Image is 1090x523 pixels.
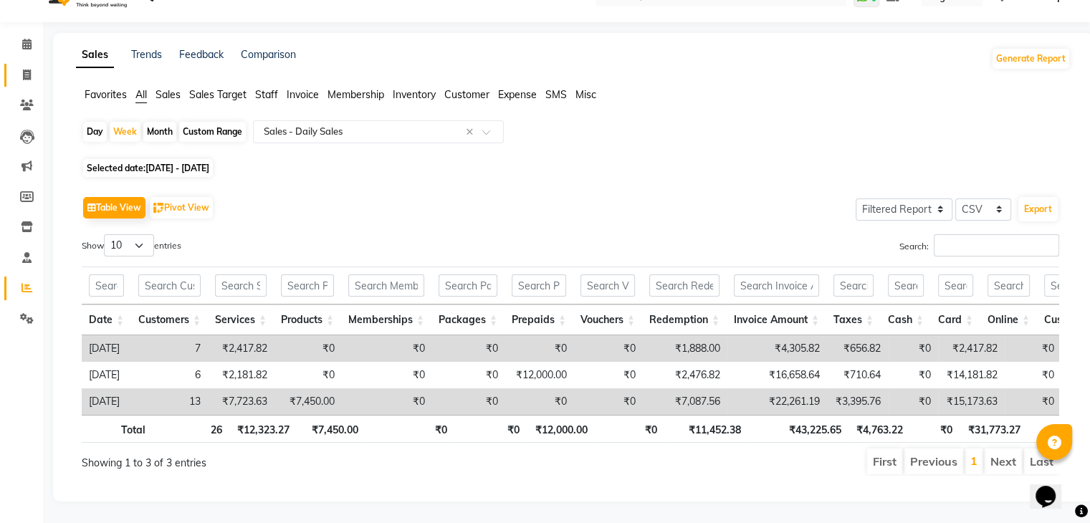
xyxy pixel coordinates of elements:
[1027,415,1084,443] th: ₹0
[512,274,566,297] input: Search Prepaids
[454,415,527,443] th: ₹0
[833,274,874,297] input: Search Taxes
[179,48,224,61] a: Feedback
[145,163,209,173] span: [DATE] - [DATE]
[827,362,888,388] td: ₹710.64
[649,274,720,297] input: Search Redemption
[131,388,208,415] td: 13
[208,388,274,415] td: ₹7,723.63
[938,274,973,297] input: Search Card
[505,304,573,335] th: Prepaids: activate to sort column ascending
[348,274,424,297] input: Search Memberships
[827,388,888,415] td: ₹3,395.76
[931,304,980,335] th: Card: activate to sort column ascending
[255,88,278,101] span: Staff
[970,454,977,468] a: 1
[274,362,342,388] td: ₹0
[342,388,432,415] td: ₹0
[85,88,127,101] span: Favorites
[150,197,213,219] button: Pivot View
[888,335,938,362] td: ₹0
[82,335,131,362] td: [DATE]
[938,388,1005,415] td: ₹15,173.63
[82,304,131,335] th: Date: activate to sort column ascending
[888,388,938,415] td: ₹0
[574,335,643,362] td: ₹0
[82,447,477,471] div: Showing 1 to 3 of 3 entries
[938,362,1005,388] td: ₹14,181.82
[498,88,537,101] span: Expense
[274,388,342,415] td: ₹7,450.00
[431,304,505,335] th: Packages: activate to sort column ascending
[131,362,208,388] td: 6
[287,88,319,101] span: Invoice
[208,304,274,335] th: Services: activate to sort column ascending
[110,122,140,142] div: Week
[241,48,296,61] a: Comparison
[229,415,297,443] th: ₹12,323.27
[580,274,635,297] input: Search Vouchers
[1005,335,1061,362] td: ₹0
[545,88,567,101] span: SMS
[888,362,938,388] td: ₹0
[297,415,365,443] th: ₹7,450.00
[899,234,1059,256] label: Search:
[1018,197,1058,221] button: Export
[827,335,888,362] td: ₹656.82
[365,415,455,443] th: ₹0
[153,203,164,213] img: pivot.png
[189,88,247,101] span: Sales Target
[179,122,246,142] div: Custom Range
[153,415,229,443] th: 26
[505,362,574,388] td: ₹12,000.00
[131,335,208,362] td: 7
[83,197,145,219] button: Table View
[980,304,1037,335] th: Online: activate to sort column ascending
[888,274,924,297] input: Search Cash
[131,304,208,335] th: Customers: activate to sort column ascending
[988,274,1030,297] input: Search Online
[734,274,819,297] input: Search Invoice Amount
[527,415,595,443] th: ₹12,000.00
[82,234,181,256] label: Show entries
[143,122,176,142] div: Month
[574,362,643,388] td: ₹0
[574,388,643,415] td: ₹0
[573,304,642,335] th: Vouchers: activate to sort column ascending
[281,274,334,297] input: Search Products
[643,362,727,388] td: ₹2,476.82
[83,122,107,142] div: Day
[664,415,748,443] th: ₹11,452.38
[82,362,131,388] td: [DATE]
[135,88,147,101] span: All
[826,304,881,335] th: Taxes: activate to sort column ascending
[848,415,910,443] th: ₹4,763.22
[208,335,274,362] td: ₹2,417.82
[1030,466,1076,509] iframe: chat widget
[342,362,432,388] td: ₹0
[505,388,574,415] td: ₹0
[505,335,574,362] td: ₹0
[328,88,384,101] span: Membership
[748,415,848,443] th: ₹43,225.65
[881,304,931,335] th: Cash: activate to sort column ascending
[138,274,201,297] input: Search Customers
[466,125,478,140] span: Clear all
[341,304,431,335] th: Memberships: activate to sort column ascending
[643,335,727,362] td: ₹1,888.00
[439,274,497,297] input: Search Packages
[82,415,153,443] th: Total
[82,388,131,415] td: [DATE]
[1005,362,1061,388] td: ₹0
[432,362,505,388] td: ₹0
[89,274,124,297] input: Search Date
[727,388,827,415] td: ₹22,261.19
[432,335,505,362] td: ₹0
[208,362,274,388] td: ₹2,181.82
[938,335,1005,362] td: ₹2,417.82
[642,304,727,335] th: Redemption: activate to sort column ascending
[104,234,154,256] select: Showentries
[727,362,827,388] td: ₹16,658.64
[910,415,960,443] th: ₹0
[76,42,114,68] a: Sales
